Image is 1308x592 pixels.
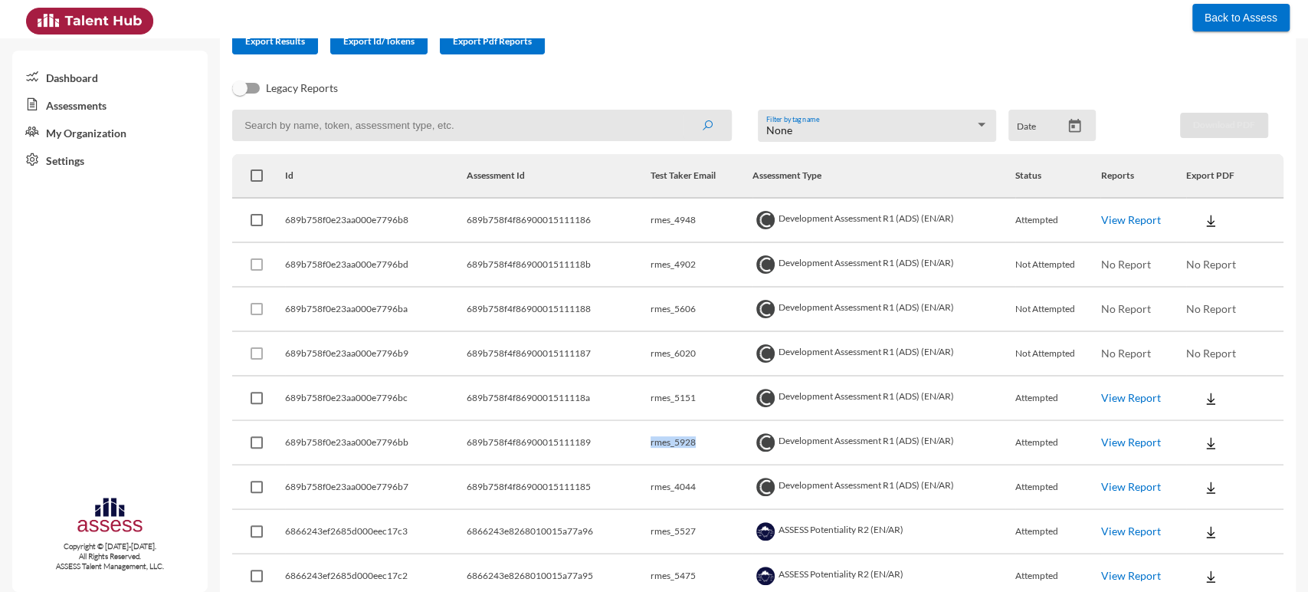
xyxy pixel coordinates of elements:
[651,510,752,554] td: rmes_5527
[752,377,1015,421] td: Development Assessment R1 (ADS) (EN/AR)
[12,90,208,118] a: Assessments
[1015,288,1100,332] td: Not Attempted
[1100,347,1150,360] span: No Report
[232,29,318,54] button: Export Results
[651,288,752,332] td: rmes_5606
[232,110,732,141] input: Search by name, token, assessment type, etc.
[330,29,428,54] button: Export Id/Tokens
[467,154,651,199] th: Assessment Id
[76,495,144,538] img: assesscompany-logo.png
[467,199,651,243] td: 689b758f4f86900015111186
[766,123,792,136] span: None
[285,288,467,332] td: 689b758f0e23aa000e7796ba
[1100,569,1160,582] a: View Report
[285,332,467,377] td: 689b758f0e23aa000e7796b9
[651,465,752,510] td: rmes_4044
[1180,113,1268,138] button: Download PDF
[285,154,467,199] th: Id
[285,199,467,243] td: 689b758f0e23aa000e7796b8
[752,154,1015,199] th: Assessment Type
[651,421,752,465] td: rmes_5928
[1100,258,1150,271] span: No Report
[1015,154,1100,199] th: Status
[651,199,752,243] td: rmes_4948
[1015,421,1100,465] td: Attempted
[1100,391,1160,404] a: View Report
[1100,480,1160,493] a: View Report
[1205,12,1277,24] span: Back to Assess
[651,154,752,199] th: Test Taker Email
[651,377,752,421] td: rmes_5151
[1186,302,1236,315] span: No Report
[651,332,752,377] td: rmes_6020
[651,243,752,288] td: rmes_4902
[1015,510,1100,554] td: Attempted
[467,421,651,465] td: 689b758f4f86900015111189
[12,541,208,571] p: Copyright © [DATE]-[DATE]. All Rights Reserved. ASSESS Talent Management, LLC.
[12,146,208,173] a: Settings
[1015,332,1100,377] td: Not Attempted
[12,63,208,90] a: Dashboard
[752,465,1015,510] td: Development Assessment R1 (ADS) (EN/AR)
[285,377,467,421] td: 689b758f0e23aa000e7796bc
[1015,465,1100,510] td: Attempted
[266,79,338,97] span: Legacy Reports
[1015,243,1100,288] td: Not Attempted
[467,243,651,288] td: 689b758f4f8690001511118b
[1100,302,1150,315] span: No Report
[1015,377,1100,421] td: Attempted
[1192,8,1290,25] a: Back to Assess
[1015,199,1100,243] td: Attempted
[1193,119,1255,130] span: Download PDF
[752,243,1015,288] td: Development Assessment R1 (ADS) (EN/AR)
[343,35,415,47] span: Export Id/Tokens
[1100,213,1160,226] a: View Report
[12,118,208,146] a: My Organization
[467,465,651,510] td: 689b758f4f86900015111185
[1186,154,1283,199] th: Export PDF
[467,377,651,421] td: 689b758f4f8690001511118a
[467,288,651,332] td: 689b758f4f86900015111188
[285,510,467,554] td: 6866243ef2685d000eec17c3
[752,510,1015,554] td: ASSESS Potentiality R2 (EN/AR)
[752,199,1015,243] td: Development Assessment R1 (ADS) (EN/AR)
[1100,525,1160,538] a: View Report
[1061,118,1088,134] button: Open calendar
[285,465,467,510] td: 689b758f0e23aa000e7796b7
[1100,436,1160,449] a: View Report
[1186,347,1236,360] span: No Report
[440,29,545,54] button: Export Pdf Reports
[1192,4,1290,31] button: Back to Assess
[752,421,1015,465] td: Development Assessment R1 (ADS) (EN/AR)
[1186,258,1236,271] span: No Report
[285,421,467,465] td: 689b758f0e23aa000e7796bb
[752,332,1015,377] td: Development Assessment R1 (ADS) (EN/AR)
[467,510,651,554] td: 6866243e8268010015a77a96
[1100,154,1185,199] th: Reports
[467,332,651,377] td: 689b758f4f86900015111187
[285,243,467,288] td: 689b758f0e23aa000e7796bd
[453,35,532,47] span: Export Pdf Reports
[752,288,1015,332] td: Development Assessment R1 (ADS) (EN/AR)
[245,35,305,47] span: Export Results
